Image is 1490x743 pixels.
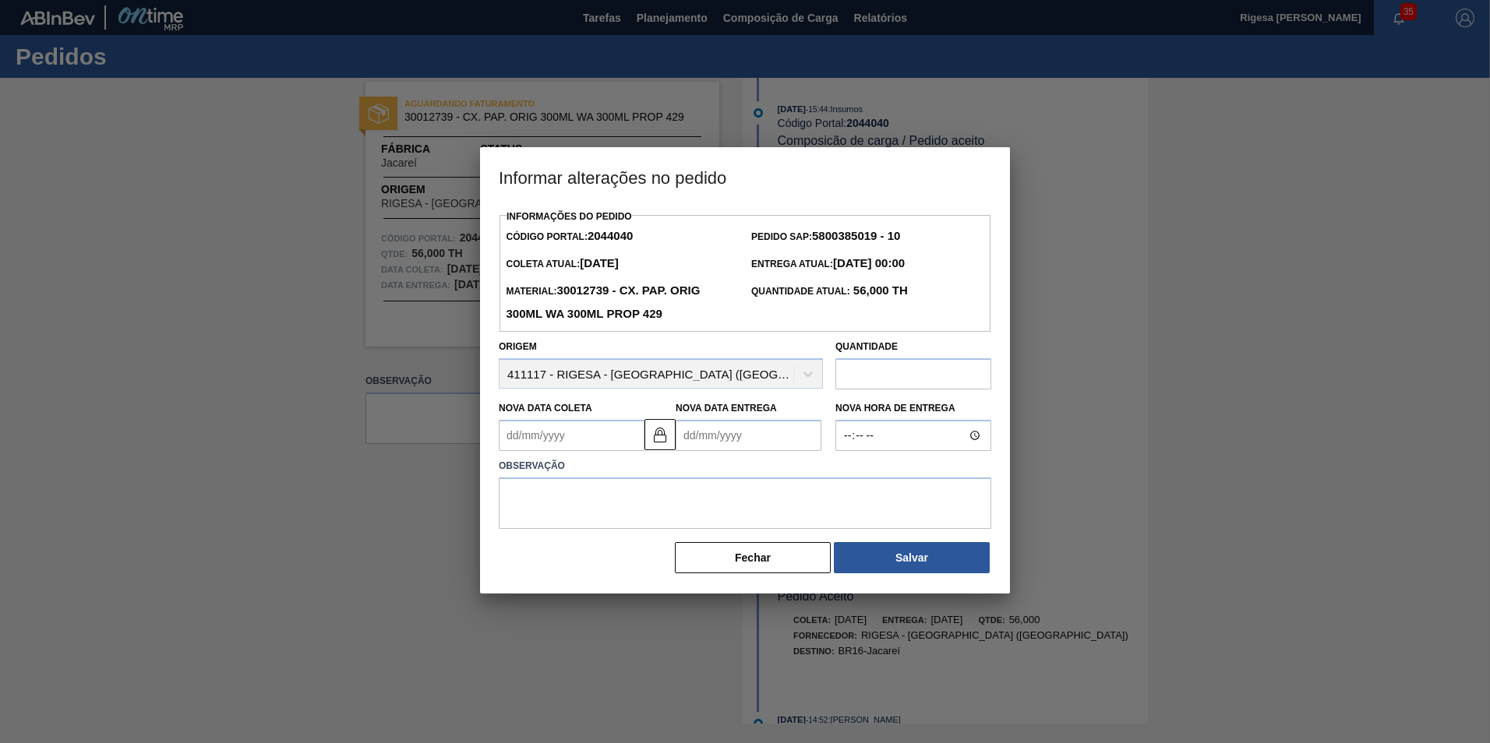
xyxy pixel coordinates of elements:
label: Nova Data Entrega [676,403,777,414]
label: Informações do Pedido [507,211,632,222]
label: Quantidade [835,341,898,352]
strong: 2044040 [588,229,633,242]
label: Origem [499,341,537,352]
input: dd/mm/yyyy [676,420,821,451]
span: Pedido SAP: [751,231,900,242]
label: Observação [499,455,991,477]
strong: 5800385019 - 10 [812,229,900,242]
strong: [DATE] 00:00 [833,256,905,269]
input: dd/mm/yyyy [499,420,644,451]
img: locked [651,425,669,444]
span: Entrega Atual: [751,259,905,269]
button: locked [644,419,676,450]
label: Nova Hora de Entrega [835,397,991,420]
span: Código Portal: [506,231,633,242]
button: Fechar [675,542,831,573]
button: Salvar [834,542,990,573]
span: Quantidade Atual: [751,286,908,297]
label: Nova Data Coleta [499,403,592,414]
span: Coleta Atual: [506,259,618,269]
h3: Informar alterações no pedido [480,147,1010,206]
span: Material: [506,286,700,320]
strong: 56,000 TH [850,283,908,297]
strong: [DATE] [580,256,619,269]
strong: 30012739 - CX. PAP. ORIG 300ML WA 300ML PROP 429 [506,283,700,320]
